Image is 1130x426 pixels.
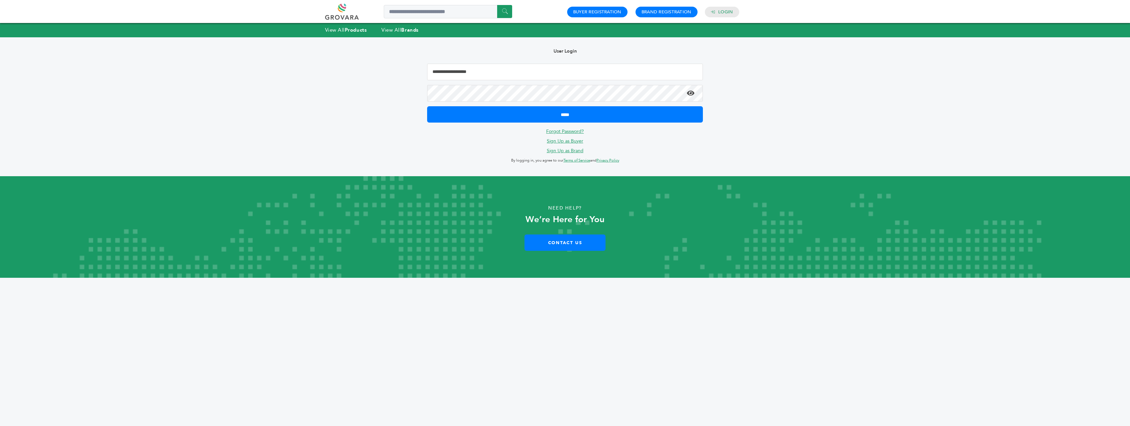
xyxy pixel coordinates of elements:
p: By logging in, you agree to our and [427,157,703,165]
p: Need Help? [56,203,1073,213]
input: Search a product or brand... [384,5,512,18]
a: View AllBrands [381,27,419,33]
a: Privacy Policy [597,158,619,163]
a: Forgot Password? [546,128,584,135]
a: Brand Registration [642,9,692,15]
a: Buyer Registration [573,9,622,15]
a: View AllProducts [325,27,367,33]
a: Contact Us [524,234,606,251]
strong: We’re Here for You [525,213,605,225]
a: Sign Up as Buyer [547,138,583,144]
a: Sign Up as Brand [547,148,584,154]
input: Password [427,85,703,102]
b: User Login [553,48,577,54]
a: Login [718,9,733,15]
strong: Products [345,27,367,33]
strong: Brands [401,27,418,33]
a: Terms of Service [563,158,590,163]
input: Email Address [427,64,703,80]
